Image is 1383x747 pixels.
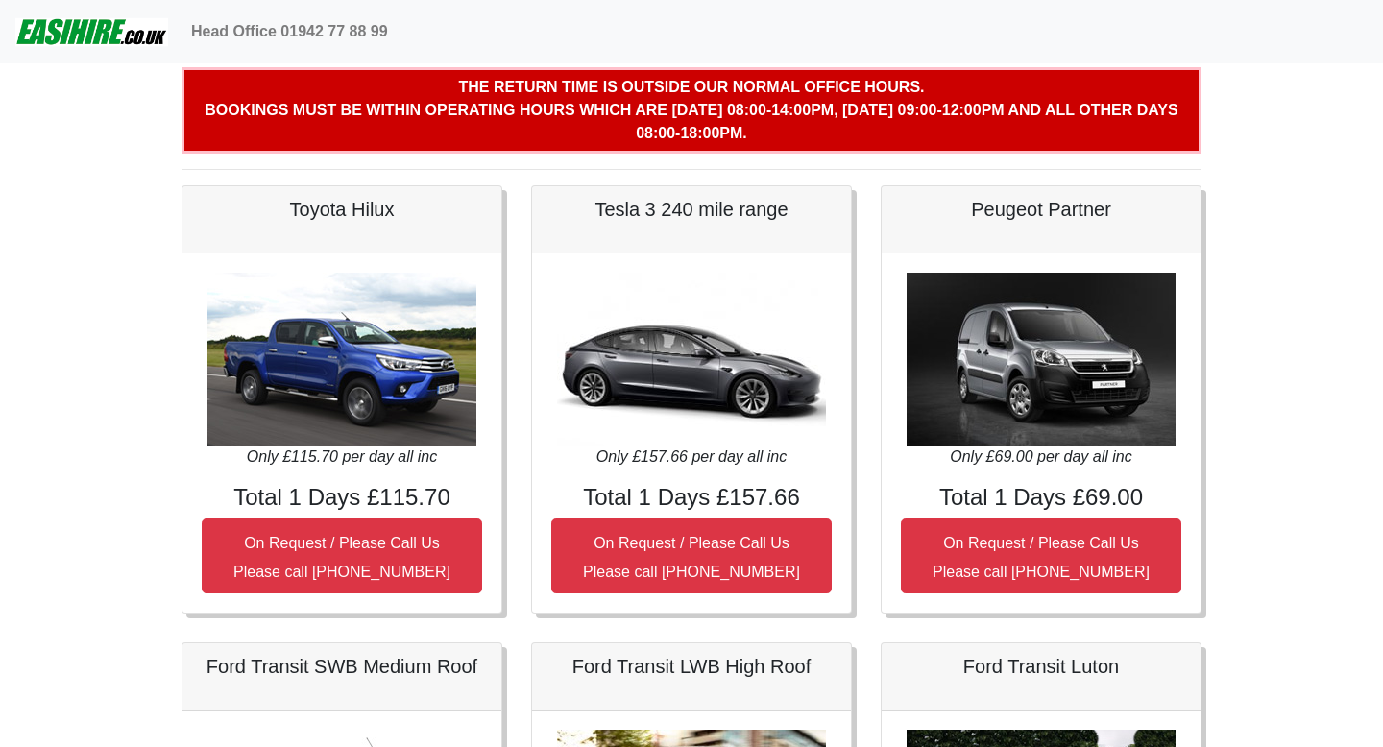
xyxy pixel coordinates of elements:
[551,198,832,221] h5: Tesla 3 240 mile range
[202,198,482,221] h5: Toyota Hilux
[183,12,396,51] a: Head Office 01942 77 88 99
[950,448,1131,465] i: Only £69.00 per day all inc
[596,448,787,465] i: Only £157.66 per day all inc
[205,79,1177,141] b: The return time is outside our normal office hours. Bookings must be within operating hours which...
[551,484,832,512] h4: Total 1 Days £157.66
[207,273,476,446] img: Toyota Hilux
[583,535,800,580] small: On Request / Please Call Us Please call [PHONE_NUMBER]
[551,518,832,593] button: On Request / Please Call UsPlease call [PHONE_NUMBER]
[15,12,168,51] img: easihire_logo_small.png
[247,448,437,465] i: Only £115.70 per day all inc
[202,484,482,512] h4: Total 1 Days £115.70
[202,518,482,593] button: On Request / Please Call UsPlease call [PHONE_NUMBER]
[233,535,450,580] small: On Request / Please Call Us Please call [PHONE_NUMBER]
[557,273,826,446] img: Tesla 3 240 mile range
[551,655,832,678] h5: Ford Transit LWB High Roof
[191,23,388,39] b: Head Office 01942 77 88 99
[901,655,1181,678] h5: Ford Transit Luton
[901,484,1181,512] h4: Total 1 Days £69.00
[901,198,1181,221] h5: Peugeot Partner
[907,273,1176,446] img: Peugeot Partner
[933,535,1150,580] small: On Request / Please Call Us Please call [PHONE_NUMBER]
[202,655,482,678] h5: Ford Transit SWB Medium Roof
[901,518,1181,593] button: On Request / Please Call UsPlease call [PHONE_NUMBER]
